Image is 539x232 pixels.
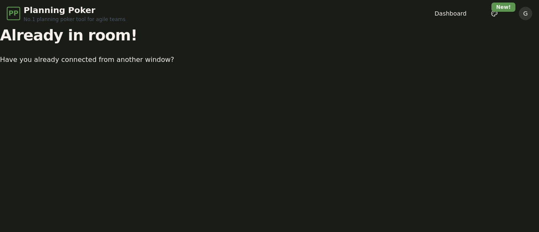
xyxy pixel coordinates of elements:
[435,9,467,18] a: Dashboard
[491,3,515,12] div: New!
[24,4,125,16] span: Planning Poker
[487,6,502,21] button: New!
[8,8,18,19] span: PP
[7,4,125,23] a: PPPlanning PokerNo.1 planning poker tool for agile teams
[519,7,532,20] button: G
[24,16,125,23] span: No.1 planning poker tool for agile teams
